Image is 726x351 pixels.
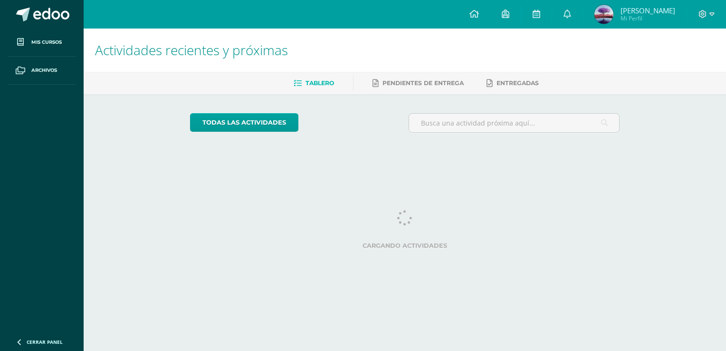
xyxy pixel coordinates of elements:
a: Mis cursos [8,29,76,57]
span: Archivos [31,67,57,74]
span: Actividades recientes y próximas [95,41,288,59]
span: Entregadas [497,79,539,87]
a: Tablero [294,76,334,91]
span: Tablero [306,79,334,87]
a: todas las Actividades [190,113,298,132]
span: [PERSON_NAME] [621,6,675,15]
span: Mi Perfil [621,14,675,22]
label: Cargando actividades [190,242,620,249]
span: Cerrar panel [27,339,63,345]
span: Pendientes de entrega [382,79,464,87]
input: Busca una actividad próxima aquí... [409,114,620,132]
img: 0dbfaf9e949c07fadb21f8dfacdcee17.png [594,5,613,24]
a: Pendientes de entrega [373,76,464,91]
span: Mis cursos [31,39,62,46]
a: Entregadas [487,76,539,91]
a: Archivos [8,57,76,85]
